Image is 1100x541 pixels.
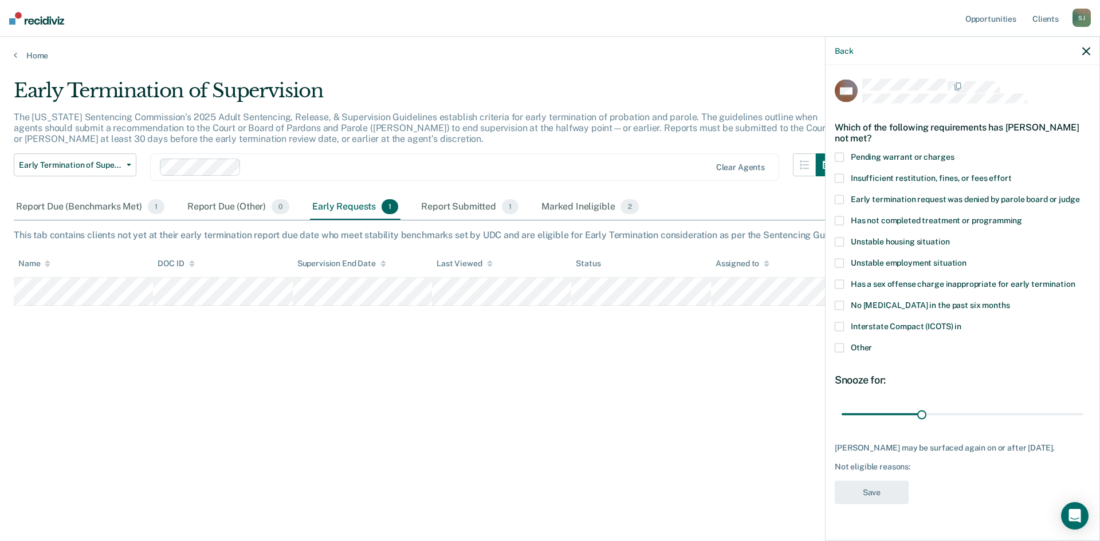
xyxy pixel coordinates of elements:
[851,152,954,161] span: Pending warrant or charges
[14,50,1086,61] a: Home
[835,46,853,56] button: Back
[576,259,600,268] div: Status
[851,301,1009,310] span: No [MEDICAL_DATA] in the past six months
[851,173,1011,183] span: Insufficient restitution, fines, or fees effort
[14,112,829,144] p: The [US_STATE] Sentencing Commission’s 2025 Adult Sentencing, Release, & Supervision Guidelines e...
[437,259,492,268] div: Last Viewed
[419,195,521,220] div: Report Submitted
[18,259,50,268] div: Name
[835,112,1090,152] div: Which of the following requirements has [PERSON_NAME] not met?
[272,199,289,214] span: 0
[835,443,1090,452] div: [PERSON_NAME] may be surfaced again on or after [DATE].
[158,259,194,268] div: DOC ID
[851,237,949,246] span: Unstable housing situation
[1061,502,1089,530] div: Open Intercom Messenger
[14,79,839,112] div: Early Termination of Supervision
[851,216,1022,225] span: Has not completed treatment or programming
[851,258,967,267] span: Unstable employment situation
[310,195,400,220] div: Early Requests
[19,160,122,170] span: Early Termination of Supervision
[14,230,1086,240] div: This tab contains clients not yet at their early termination report due date who meet stability b...
[851,343,872,352] span: Other
[14,195,167,220] div: Report Due (Benchmarks Met)
[297,259,386,268] div: Supervision End Date
[835,374,1090,386] div: Snooze for:
[851,195,1079,204] span: Early termination request was denied by parole board or judge
[539,195,641,220] div: Marked Ineligible
[185,195,292,220] div: Report Due (Other)
[835,462,1090,472] div: Not eligible reasons:
[148,199,164,214] span: 1
[1072,9,1091,27] div: S J
[851,322,961,331] span: Interstate Compact (ICOTS) in
[502,199,518,214] span: 1
[382,199,398,214] span: 1
[851,279,1075,289] span: Has a sex offense charge inappropriate for early termination
[9,12,64,25] img: Recidiviz
[835,481,909,504] button: Save
[620,199,638,214] span: 2
[716,163,765,172] div: Clear agents
[716,259,769,268] div: Assigned to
